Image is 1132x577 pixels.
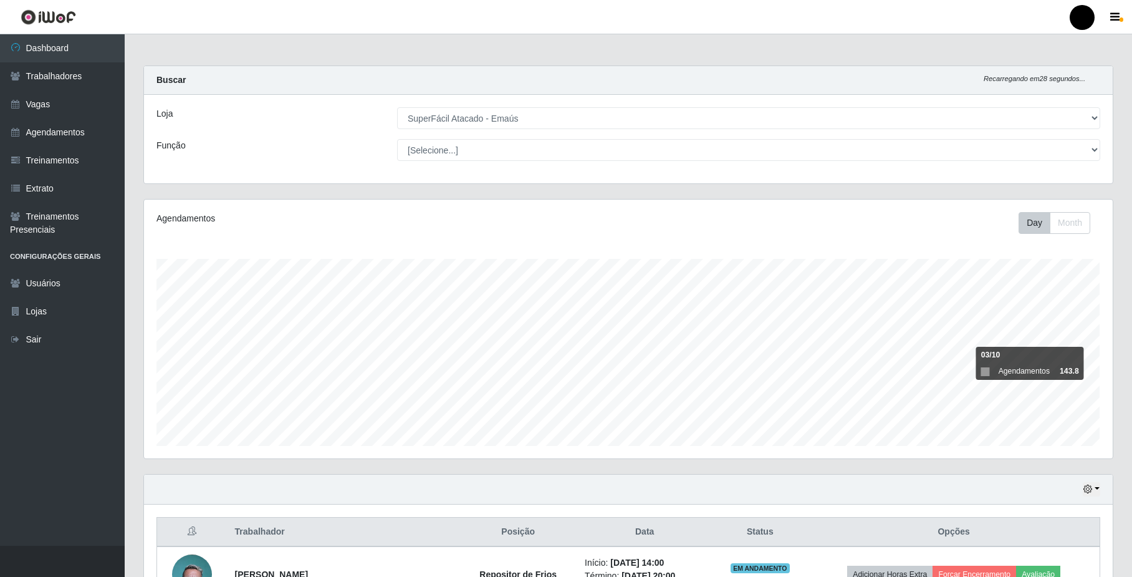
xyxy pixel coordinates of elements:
[610,558,664,568] time: [DATE] 14:00
[1019,212,1090,234] div: First group
[156,75,186,85] strong: Buscar
[577,518,712,547] th: Data
[808,518,1100,547] th: Opções
[156,212,539,225] div: Agendamentos
[459,518,577,547] th: Posição
[1050,212,1090,234] button: Month
[21,9,76,25] img: CoreUI Logo
[228,518,459,547] th: Trabalhador
[731,563,790,573] span: EM ANDAMENTO
[1019,212,1100,234] div: Toolbar with button groups
[156,139,186,152] label: Função
[1019,212,1050,234] button: Day
[984,75,1085,82] i: Recarregando em 28 segundos...
[585,556,704,570] li: Início:
[712,518,808,547] th: Status
[156,107,173,120] label: Loja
